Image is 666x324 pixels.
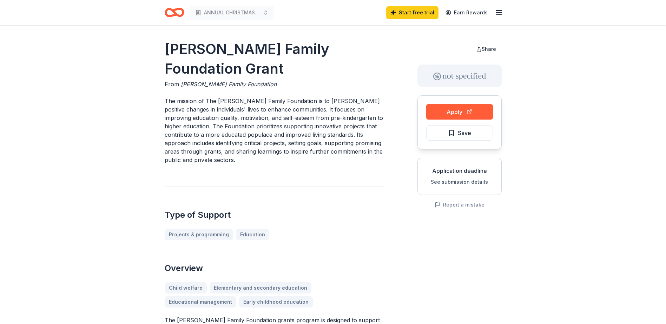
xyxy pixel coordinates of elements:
[470,42,502,56] button: Share
[236,229,269,240] a: Education
[431,178,488,186] button: See submission details
[441,6,492,19] a: Earn Rewards
[426,125,493,141] button: Save
[165,97,384,164] p: The mission of The [PERSON_NAME] Family Foundation is to [PERSON_NAME] positive changes in indivi...
[423,167,496,175] div: Application deadline
[165,4,184,21] a: Home
[165,263,384,274] h2: Overview
[458,128,471,137] span: Save
[417,65,502,87] div: not specified
[426,104,493,120] button: Apply
[165,209,384,221] h2: Type of Support
[190,6,274,20] button: ANNUAL CHRISTMAS COOKIE SALE & SILENT AUCTION
[181,81,277,88] span: [PERSON_NAME] Family Foundation
[386,6,438,19] a: Start free trial
[165,229,233,240] a: Projects & programming
[204,8,260,17] span: ANNUAL CHRISTMAS COOKIE SALE & SILENT AUCTION
[435,201,484,209] button: Report a mistake
[482,46,496,52] span: Share
[165,80,384,88] div: From
[165,39,384,79] h1: [PERSON_NAME] Family Foundation Grant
